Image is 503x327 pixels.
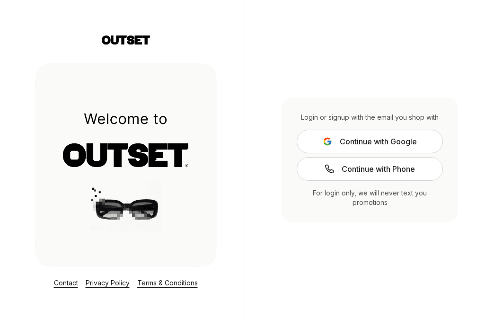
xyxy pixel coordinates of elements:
a: Continue with Phone [297,157,443,181]
a: Terms & Conditions [137,279,198,287]
a: Contact [54,279,78,287]
div: Login or signup with the email you shop with [297,113,443,122]
img: Login Layout Image [35,62,217,267]
div: For login only, we will never text you promotions [297,188,443,207]
span: Continue with Google [340,136,417,147]
a: Privacy Policy [86,279,130,287]
button: Continue with Google [297,130,443,153]
span: Continue with Phone [342,163,415,175]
